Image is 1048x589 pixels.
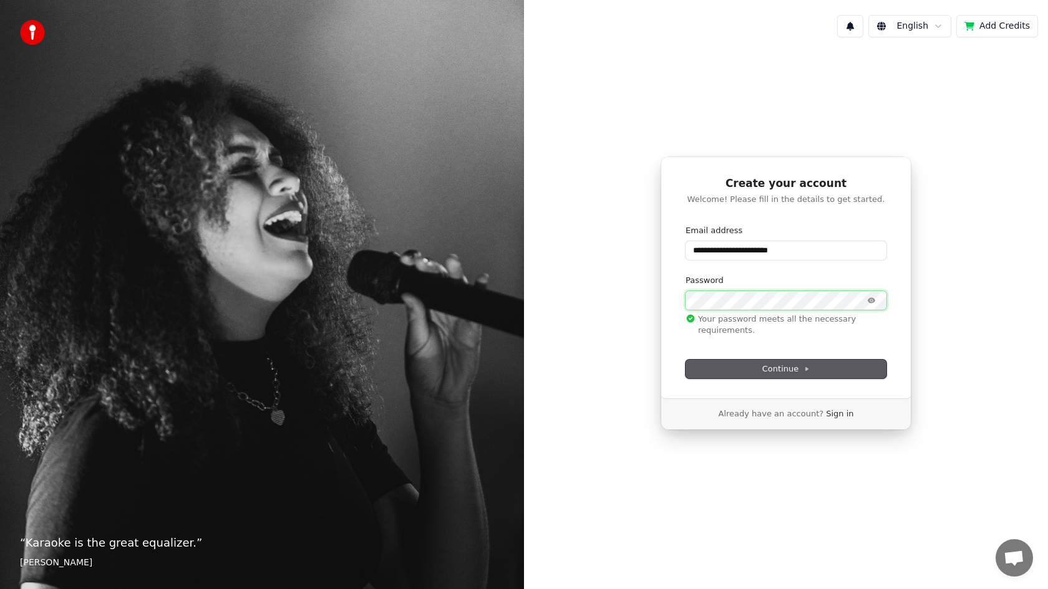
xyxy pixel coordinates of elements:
span: Continue [762,363,810,375]
footer: [PERSON_NAME] [20,557,504,569]
h1: Create your account [686,176,886,191]
span: Already have an account? [718,408,823,419]
a: Open chat [996,539,1033,577]
button: Add Credits [956,15,1038,37]
p: Your password meets all the necessary requirements. [686,314,886,336]
button: Continue [686,360,886,378]
label: Email address [686,225,742,236]
a: Sign in [826,408,853,419]
button: Show password [859,293,884,308]
p: Welcome! Please fill in the details to get started. [686,194,886,205]
label: Password [686,275,724,286]
img: youka [20,20,45,45]
p: “ Karaoke is the great equalizer. ” [20,534,504,552]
